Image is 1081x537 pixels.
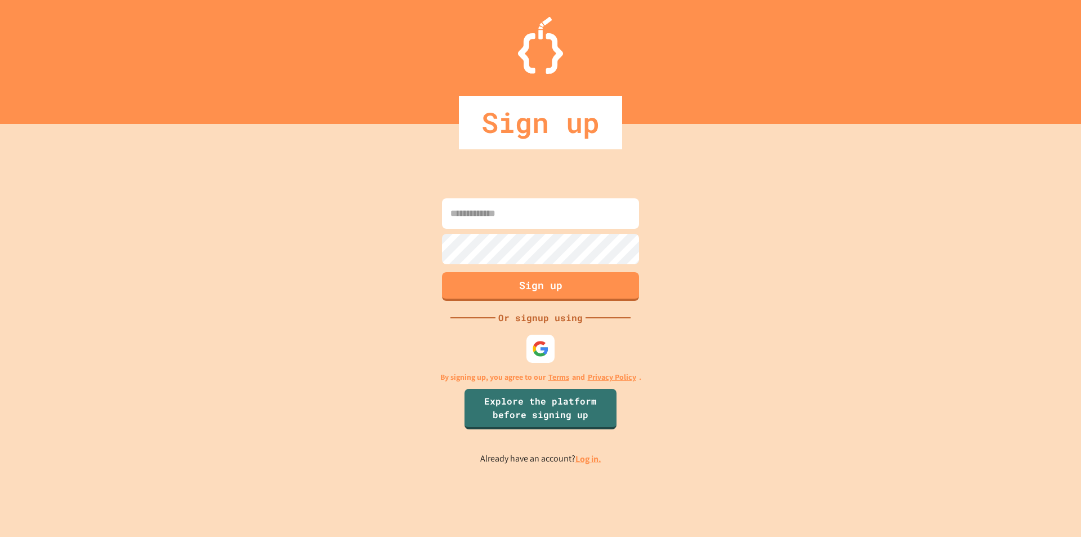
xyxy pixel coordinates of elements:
[495,311,586,325] div: Or signup using
[588,371,636,383] a: Privacy Policy
[575,453,601,465] a: Log in.
[518,17,563,74] img: Logo.svg
[440,371,641,383] p: By signing up, you agree to our and .
[442,272,639,301] button: Sign up
[548,371,569,383] a: Terms
[480,452,601,466] p: Already have an account?
[459,96,622,149] div: Sign up
[532,340,549,357] img: google-icon.svg
[464,389,617,429] a: Explore the platform before signing up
